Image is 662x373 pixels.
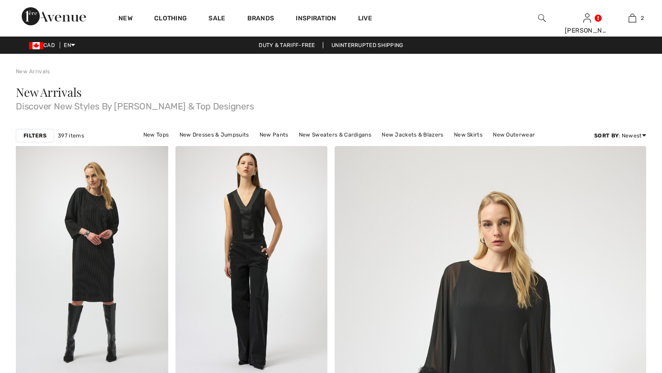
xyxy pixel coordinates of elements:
[247,14,274,24] a: Brands
[565,26,609,35] div: [PERSON_NAME]
[641,14,644,22] span: 2
[583,13,591,24] img: My Info
[16,68,50,75] a: New Arrivals
[16,84,81,100] span: New Arrivals
[583,14,591,22] a: Sign In
[296,14,336,24] span: Inspiration
[610,13,654,24] a: 2
[139,129,173,141] a: New Tops
[151,357,159,365] img: plus_v2.svg
[208,14,225,24] a: Sale
[29,42,58,48] span: CAD
[22,7,86,25] img: 1ère Avenue
[310,156,318,163] img: heart_black_full.svg
[118,14,132,24] a: New
[310,357,318,365] img: plus_v2.svg
[629,156,637,163] img: heart_black_full.svg
[294,129,376,141] a: New Sweaters & Cardigans
[255,129,293,141] a: New Pants
[594,132,619,139] strong: Sort By
[151,156,159,163] img: heart_black_full.svg
[16,98,646,111] span: Discover New Styles By [PERSON_NAME] & Top Designers
[377,129,448,141] a: New Jackets & Blazers
[58,132,84,140] span: 397 items
[64,42,75,48] span: EN
[449,129,487,141] a: New Skirts
[538,13,546,24] img: search the website
[358,14,372,23] a: Live
[175,129,254,141] a: New Dresses & Jumpsuits
[29,42,43,49] img: Canadian Dollar
[24,132,47,140] strong: Filters
[154,14,187,24] a: Clothing
[488,129,539,141] a: New Outerwear
[594,132,646,140] div: : Newest
[629,13,636,24] img: My Bag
